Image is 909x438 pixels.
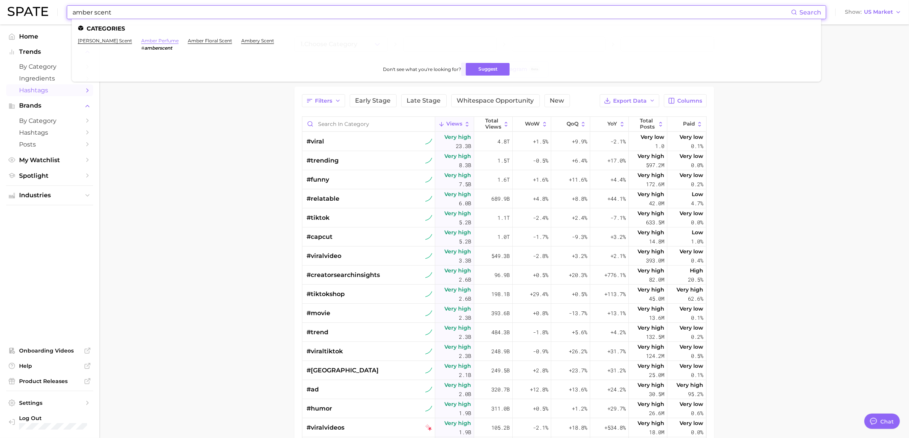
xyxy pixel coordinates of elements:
span: 1.5t [497,156,510,165]
span: Trends [19,48,80,55]
span: -2.1% [533,423,548,432]
span: 1.6t [497,175,510,184]
a: amber perfume [141,38,179,43]
span: Very high [638,228,664,237]
span: +23.7% [569,366,587,375]
span: WoW [525,121,540,127]
button: #tiktoktiktok sustained riserVery high5.2b1.1t-2.4%+2.4%-7.1%Very high633.5mVery low0.0% [302,208,706,227]
span: -0.5% [533,156,548,165]
a: Onboarding Videos [6,345,93,356]
span: +4.8% [533,194,548,203]
span: 0.1% [691,142,703,151]
span: 82.0m [649,275,664,284]
button: WoW [513,117,551,132]
span: New [550,98,564,104]
button: Industries [6,190,93,201]
span: Very low [680,361,703,370]
img: tiktok sustained riser [425,176,432,183]
span: High [690,266,703,275]
img: tiktok sustained riser [425,386,432,393]
span: -7.1% [610,213,626,222]
img: tiktok sustained riser [425,367,432,374]
span: -13.7% [569,309,587,318]
span: YoY [608,121,617,127]
span: 320.7b [491,385,510,394]
img: tiktok sustained riser [425,233,432,240]
span: #tiktok [307,213,330,222]
span: +8.8% [572,194,587,203]
span: Very high [444,190,471,199]
button: #humortiktok sustained riserVery high1.9b311.0b+0.5%+1.2%+29.7%Very high26.6mVery low0.6% [302,399,706,418]
span: Very high [638,151,664,161]
a: Spotlight [6,170,93,182]
span: Very high [444,323,471,332]
span: 25.0m [649,370,664,380]
span: 0.0% [691,428,703,437]
span: Very high [444,399,471,409]
span: 0.1% [691,313,703,322]
span: -2.4% [533,213,548,222]
span: 2.1b [459,370,471,380]
span: Very high [638,247,664,256]
a: by Category [6,61,93,72]
span: Very high [444,380,471,390]
span: +2.8% [533,366,548,375]
span: Very high [638,399,664,409]
button: #viralvideotiktok sustained riserVery high3.3b549.3b-2.8%+3.2%+2.1%Very high393.0mVery low0.4% [302,246,706,266]
span: Product Releases [19,378,80,385]
span: 1.1t [497,213,510,222]
span: 42.0m [649,199,664,208]
span: +2.1% [610,251,626,261]
span: Very high [444,285,471,294]
span: Brands [19,102,80,109]
span: 23.3b [456,142,471,151]
span: 0.2% [691,180,703,189]
a: Log out. Currently logged in with e-mail laura.epstein@givaudan.com. [6,412,93,432]
span: Very low [680,132,703,142]
span: #[GEOGRAPHIC_DATA] [307,366,379,375]
span: 198.1b [491,290,510,299]
span: +3.2% [610,232,626,242]
span: US Market [864,10,893,14]
span: Early Stage [355,98,391,104]
span: +2.4% [572,213,587,222]
span: 26.6m [649,409,664,418]
span: +4.2% [610,328,626,337]
span: #trending [307,156,339,165]
a: [PERSON_NAME] scent [78,38,132,43]
span: Very high [638,419,664,428]
span: 13.6m [649,313,664,322]
span: Very high [638,342,664,351]
span: 45.0m [649,294,664,303]
span: 4.7% [691,199,703,208]
span: +1.6% [533,175,548,184]
span: 8.3b [459,161,471,170]
span: by Category [19,117,80,124]
span: # [141,45,144,51]
img: tiktok sustained riser [425,138,432,145]
button: #movietiktok sustained riserVery high2.3b393.6b+0.8%-13.7%+13.1%Very high13.6mVery low0.1% [302,304,706,323]
button: #tiktokshoptiktok sustained riserVery high2.6b198.1b+29.4%+0.5%+113.7%Very high45.0mVery high62.6% [302,285,706,304]
img: tiktok sustained riser [425,310,432,317]
span: 6.0b [459,199,471,208]
a: Settings [6,397,93,409]
span: 95.2% [688,390,703,399]
span: 0.0% [691,218,703,227]
span: 96.9b [494,271,510,280]
span: 20.5% [688,275,703,284]
span: Don't see what you're looking for? [383,66,461,72]
span: #viralvideo [307,251,342,261]
span: Very high [638,361,664,370]
span: +776.1% [604,271,626,280]
img: tiktok sustained riser [425,253,432,259]
span: Search [799,9,821,16]
span: +29.7% [607,404,626,413]
span: 1.0 [655,142,664,151]
span: 18.0m [649,428,664,437]
span: 2.6b [459,275,471,284]
span: Very high [444,266,471,275]
span: Very low [680,247,703,256]
span: +3.2% [572,251,587,261]
span: +0.8% [533,309,548,318]
input: Search here for a brand, industry, or ingredient [72,6,791,19]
